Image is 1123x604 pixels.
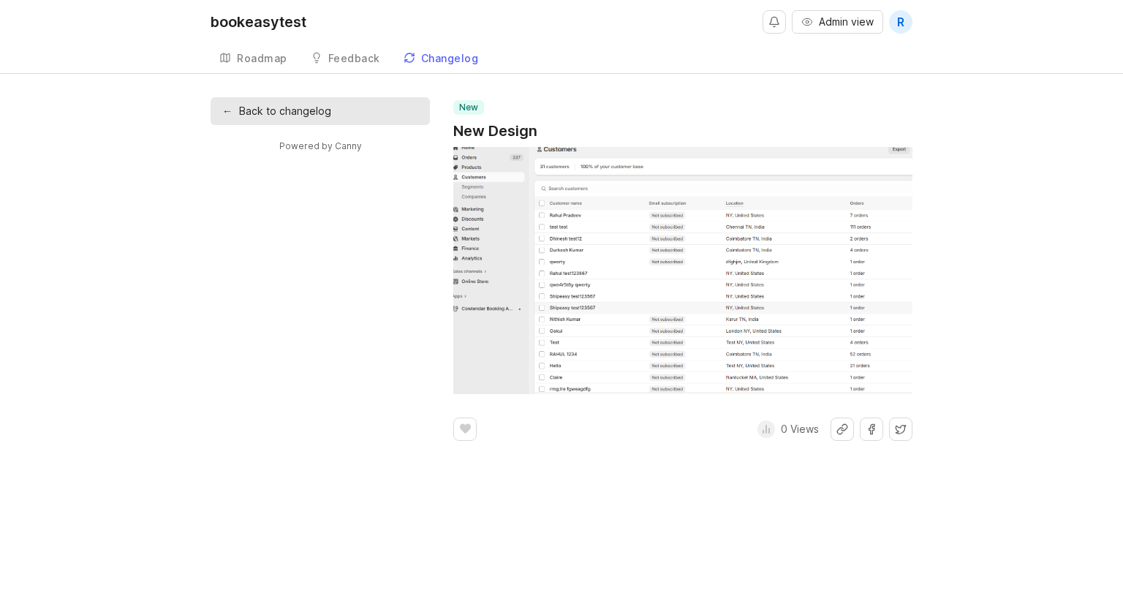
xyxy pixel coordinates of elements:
[222,103,232,119] div: ←
[211,15,306,29] div: bookeasytest
[453,147,912,394] img: image
[831,418,854,441] button: Share link
[421,53,479,64] div: Changelog
[277,137,364,154] a: Powered by Canny
[328,53,380,64] div: Feedback
[453,121,537,141] a: New Design
[819,15,874,29] span: Admin view
[781,422,819,437] p: 0 Views
[763,10,786,34] button: Notifications
[860,418,883,441] button: Share on Facebook
[302,44,389,74] a: Feedback
[237,53,287,64] div: Roadmap
[889,10,912,34] button: R
[395,44,488,74] a: Changelog
[211,97,430,125] a: ←Back to changelog
[792,10,883,34] button: Admin view
[889,418,912,441] button: Share on X
[459,102,478,113] p: new
[211,44,296,74] a: Roadmap
[897,13,904,31] span: R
